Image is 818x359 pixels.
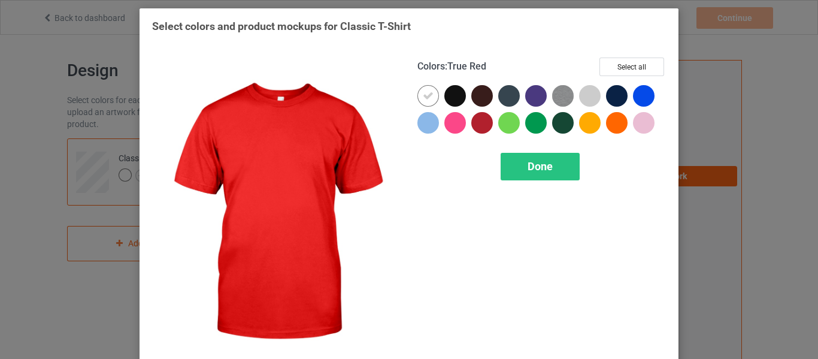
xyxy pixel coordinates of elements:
span: Done [528,160,553,173]
span: Colors [417,61,445,72]
span: Select colors and product mockups for Classic T-Shirt [152,20,411,32]
h4: : [417,61,486,73]
img: heather_texture.png [552,85,574,107]
button: Select all [599,58,664,76]
span: True Red [447,61,486,72]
